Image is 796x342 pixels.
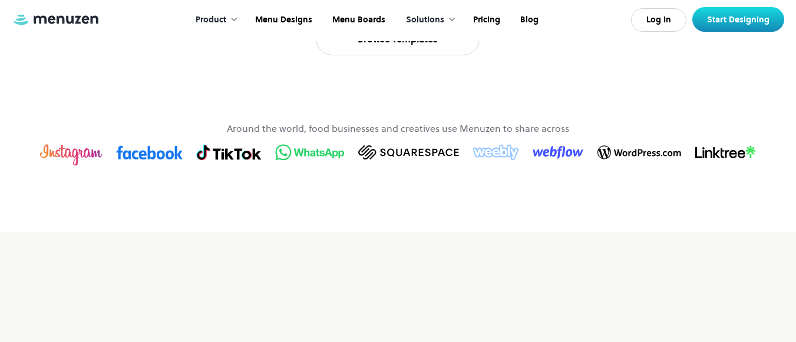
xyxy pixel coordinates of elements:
a: Menu Boards [321,2,394,38]
div: Product [196,14,226,26]
a: Log In [631,8,686,32]
div: Product [184,2,244,38]
a: Blog [509,2,547,38]
p: Around the world, food businesses and creatives use Menuzen to share across [227,121,569,135]
div: Solutions [406,14,444,26]
div: Solutions [394,2,462,38]
a: Start Designing [692,7,784,32]
a: Pricing [462,2,509,38]
a: Menu Designs [244,2,321,38]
